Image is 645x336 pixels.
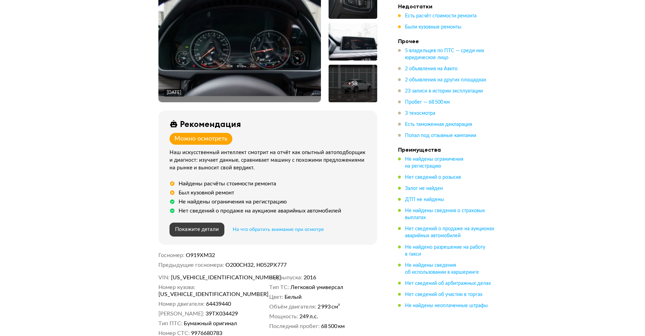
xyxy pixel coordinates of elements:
span: 2 993 см³ [317,303,340,310]
span: Нет сведений о розыске [405,175,461,180]
span: Пробег — 68 500 км [405,100,450,105]
div: Найдены расчёты стоимости ремонта [179,180,276,187]
span: 23 записи в истории эксплуатации [405,89,483,94]
button: Покажите детали [169,223,224,237]
div: [DATE] [167,90,181,96]
span: О919ХМ32 [186,253,215,258]
dt: Мощность [269,313,298,320]
span: Есть таможенная декларация [405,122,472,127]
span: На что обратить внимание при осмотре [233,227,324,232]
dt: [PERSON_NAME] [158,310,204,317]
span: 3 техосмотра [405,111,435,116]
dt: Последний пробег [269,323,320,330]
span: 249 л.с. [299,313,318,320]
dt: Предыдущие госномера [158,262,224,269]
span: 39ТХ034429 [206,310,238,317]
div: Нет сведений о продаже на аукционе аварийных автомобилей [179,207,341,214]
span: Легковой универсал [290,284,343,291]
span: Залог не найден [405,186,443,191]
dt: Тип ТС [269,284,289,291]
dt: VIN [158,274,169,281]
span: 64439440 [206,301,231,307]
dt: Цвет [269,294,283,301]
dt: Объём двигателя [269,303,316,310]
span: Нет сведений о продаже на аукционах аварийных автомобилей [405,226,494,238]
span: Были кузовные ремонты [405,25,461,30]
span: ДТП не найдены [405,197,444,202]
h4: Недостатки [398,3,495,10]
span: Бумажный оригинал [184,320,237,327]
span: 68 500 км [321,323,345,330]
span: Есть расчёт стоимости ремонта [405,14,477,18]
span: Нет сведений об арбитражных делах [405,281,491,286]
span: Не найдены неоплаченные штрафы [405,303,488,308]
div: Был кузовной ремонт [179,189,234,196]
span: 2 объявления на Авито [405,66,457,71]
span: Не найдены сведения об использовании в каршеринге [405,263,479,274]
div: Не найдены ограничения на регистрацию [179,198,287,205]
span: Белый [284,294,301,301]
span: [US_VEHICLE_IDENTIFICATION_NUMBER] [171,274,251,281]
h4: Прочее [398,38,495,45]
span: 5 владельцев по ПТС — среди них юридическое лицо [405,48,484,60]
span: Нет сведений об участии в торгах [405,292,482,297]
dt: Номер кузова [158,284,195,291]
div: Можно осмотреть [174,135,228,143]
span: Не найдены сведения о страховых выплатах [405,208,485,220]
span: Покажите детали [175,227,219,232]
dt: Тип ПТС [158,320,182,327]
span: 2 объявления на других площадках [405,78,486,82]
span: [US_VEHICLE_IDENTIFICATION_NUMBER] [158,291,238,298]
dt: Госномер [158,252,184,259]
div: Наш искусственный интеллект смотрит на отчёт как опытный автоподборщик и диагност: изучает данные... [169,149,369,172]
span: Не найдены ограничения на регистрацию [405,157,463,169]
span: Не найдено разрешение на работу в такси [405,245,485,256]
h4: Преимущества [398,146,495,153]
dd: О200СН32, Н052РХ777 [225,262,377,269]
div: Рекомендация [180,119,241,129]
div: + 58 [348,80,357,87]
span: Попал под отзывные кампании [405,133,476,138]
dt: Год выпуска [269,274,302,281]
span: 2016 [304,274,316,281]
dt: Номер двигателя [158,301,205,307]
